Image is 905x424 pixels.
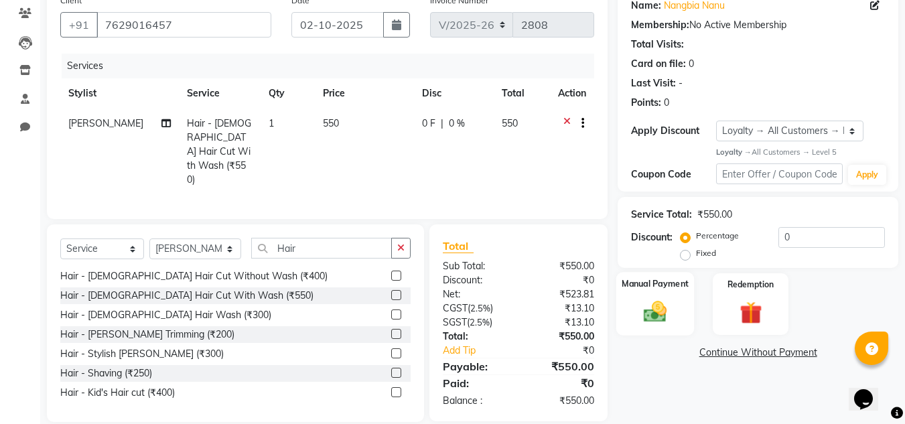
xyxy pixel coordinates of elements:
[60,386,175,400] div: Hair - Kid's Hair cut (₹400)
[422,117,435,131] span: 0 F
[261,78,315,109] th: Qty
[518,330,604,344] div: ₹550.00
[60,347,224,361] div: Hair - Stylish [PERSON_NAME] (₹300)
[696,230,739,242] label: Percentage
[689,57,694,71] div: 0
[631,18,885,32] div: No Active Membership
[433,344,533,358] a: Add Tip
[518,301,604,315] div: ₹13.10
[269,117,274,129] span: 1
[449,117,465,131] span: 0 %
[62,54,604,78] div: Services
[433,315,518,330] div: ( )
[716,147,885,158] div: All Customers → Level 5
[518,315,604,330] div: ₹13.10
[620,346,896,360] a: Continue Without Payment
[631,96,661,110] div: Points:
[636,299,674,326] img: _cash.svg
[518,375,604,391] div: ₹0
[433,259,518,273] div: Sub Total:
[433,287,518,301] div: Net:
[518,394,604,408] div: ₹550.00
[733,299,769,326] img: _gift.svg
[441,117,443,131] span: |
[60,308,271,322] div: Hair - [DEMOGRAPHIC_DATA] Hair Wash (₹300)
[60,289,314,303] div: Hair - [DEMOGRAPHIC_DATA] Hair Cut With Wash (₹550)
[96,12,271,38] input: Search by Name/Mobile/Email/Code
[631,76,676,90] div: Last Visit:
[631,208,692,222] div: Service Total:
[60,78,179,109] th: Stylist
[251,238,392,259] input: Search or Scan
[697,208,732,222] div: ₹550.00
[716,147,752,157] strong: Loyalty →
[518,358,604,374] div: ₹550.00
[60,12,98,38] button: +91
[470,303,490,313] span: 2.5%
[622,278,689,291] label: Manual Payment
[315,78,414,109] th: Price
[60,269,328,283] div: Hair - [DEMOGRAPHIC_DATA] Hair Cut Without Wash (₹400)
[631,167,715,182] div: Coupon Code
[433,394,518,408] div: Balance :
[631,230,673,244] div: Discount:
[727,279,774,291] label: Redemption
[470,317,490,328] span: 2.5%
[179,78,261,109] th: Service
[323,117,339,129] span: 550
[518,287,604,301] div: ₹523.81
[631,38,684,52] div: Total Visits:
[518,259,604,273] div: ₹550.00
[187,117,251,186] span: Hair - [DEMOGRAPHIC_DATA] Hair Cut With Wash (₹550)
[550,78,594,109] th: Action
[502,117,518,129] span: 550
[433,301,518,315] div: ( )
[848,165,886,185] button: Apply
[664,96,669,110] div: 0
[443,302,468,314] span: CGST
[631,57,686,71] div: Card on file:
[433,273,518,287] div: Discount:
[716,163,843,184] input: Enter Offer / Coupon Code
[60,328,234,342] div: Hair - [PERSON_NAME] Trimming (₹200)
[631,124,715,138] div: Apply Discount
[849,370,892,411] iframe: chat widget
[631,18,689,32] div: Membership:
[433,375,518,391] div: Paid:
[533,344,605,358] div: ₹0
[679,76,683,90] div: -
[60,366,152,380] div: Hair - Shaving (₹250)
[696,247,716,259] label: Fixed
[68,117,143,129] span: [PERSON_NAME]
[443,316,467,328] span: SGST
[518,273,604,287] div: ₹0
[433,330,518,344] div: Total:
[414,78,494,109] th: Disc
[494,78,551,109] th: Total
[443,239,474,253] span: Total
[433,358,518,374] div: Payable:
